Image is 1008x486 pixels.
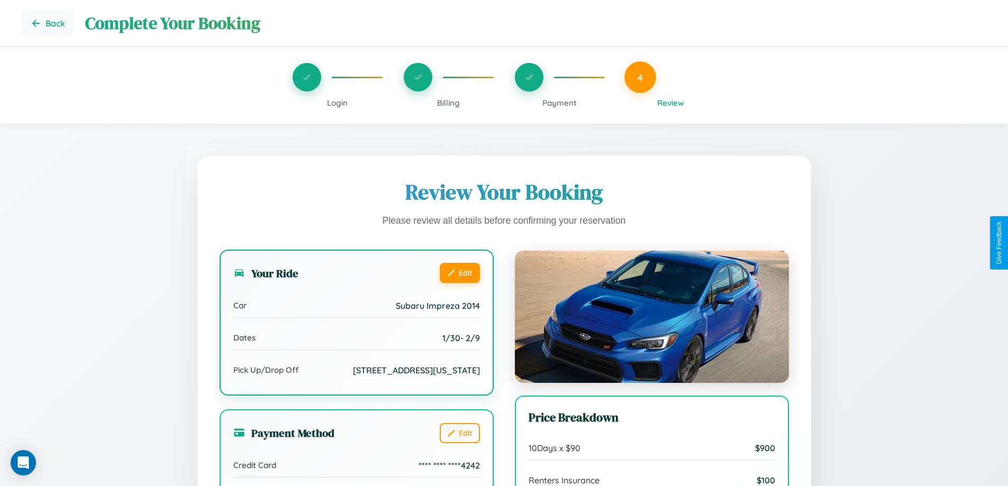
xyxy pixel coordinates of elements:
[529,443,580,453] span: 10 Days x $ 90
[233,460,276,470] span: Credit Card
[757,475,775,485] span: $ 100
[233,365,299,375] span: Pick Up/Drop Off
[515,251,789,383] img: Subaru Impreza
[220,213,789,230] p: Please review all details before confirming your reservation
[437,98,460,108] span: Billing
[529,409,775,426] h3: Price Breakdown
[85,12,987,35] h1: Complete Your Booking
[529,475,600,485] span: Renters Insurance
[995,222,1003,264] div: Give Feedback
[440,423,480,443] button: Edit
[442,333,480,343] span: 1 / 30 - 2 / 9
[11,450,36,475] div: Open Intercom Messenger
[657,98,684,108] span: Review
[396,300,480,311] span: Subaru Impreza 2014
[542,98,577,108] span: Payment
[327,98,348,108] span: Login
[233,265,298,281] h3: Your Ride
[220,178,789,206] h1: Review Your Booking
[353,365,480,375] span: [STREET_ADDRESS][US_STATE]
[233,425,334,441] h3: Payment Method
[21,11,75,36] button: Go back
[440,263,480,283] button: Edit
[755,443,775,453] span: $ 900
[638,71,643,83] span: 4
[233,300,247,310] span: Car
[233,333,256,343] span: Dates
